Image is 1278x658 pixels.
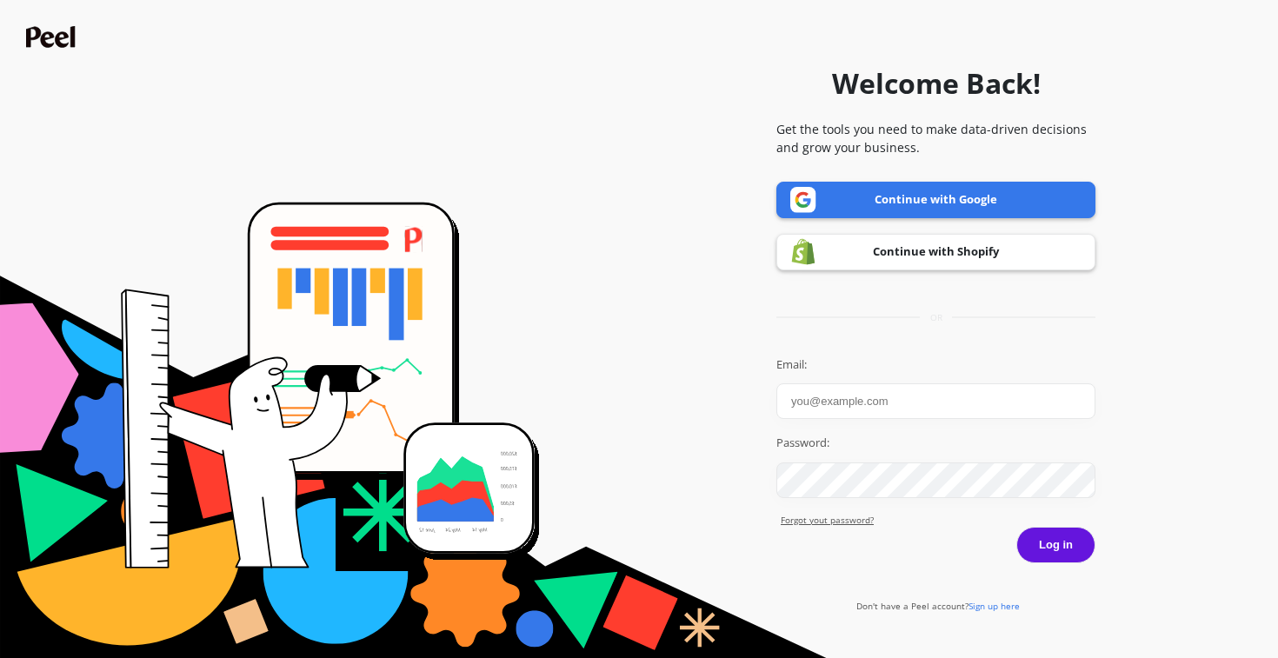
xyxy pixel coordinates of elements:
h1: Welcome Back! [832,63,1041,104]
div: or [776,311,1095,324]
span: Sign up here [968,600,1020,612]
button: Log in [1016,527,1095,563]
a: Don't have a Peel account?Sign up here [856,600,1020,612]
p: Get the tools you need to make data-driven decisions and grow your business. [776,120,1095,156]
img: Shopify logo [790,238,816,265]
label: Password: [776,435,1095,452]
a: Forgot yout password? [781,514,1095,527]
a: Continue with Google [776,182,1095,218]
a: Continue with Shopify [776,234,1095,270]
input: you@example.com [776,383,1095,419]
label: Email: [776,356,1095,374]
img: Peel [26,26,80,48]
img: Google logo [790,187,816,213]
